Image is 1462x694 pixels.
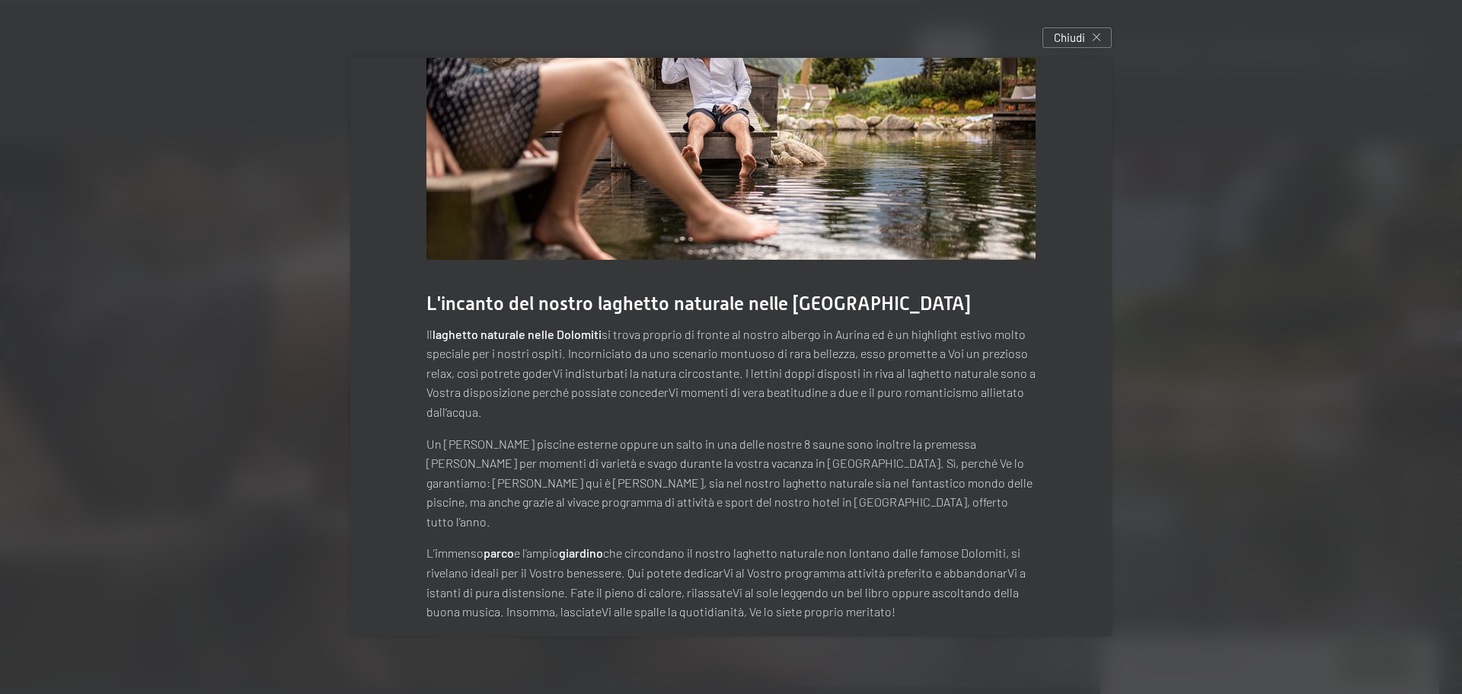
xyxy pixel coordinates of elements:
[426,434,1036,532] p: Un [PERSON_NAME] piscine esterne oppure un salto in una delle nostre 8 saune sono inoltre la prem...
[559,545,603,560] strong: giardino
[426,543,1036,621] p: L’immenso e l’ampio che circondano il nostro laghetto naturale non lontano dalle famose Dolomiti,...
[426,325,1036,422] p: Il si trova proprio di fronte al nostro albergo in Aurina ed è un highlight estivo molto speciale...
[426,293,971,315] span: L'incanto del nostro laghetto naturale nelle [GEOGRAPHIC_DATA]
[1054,30,1085,46] span: Chiudi
[433,327,602,341] strong: laghetto naturale nelle Dolomiti
[484,545,514,560] strong: parco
